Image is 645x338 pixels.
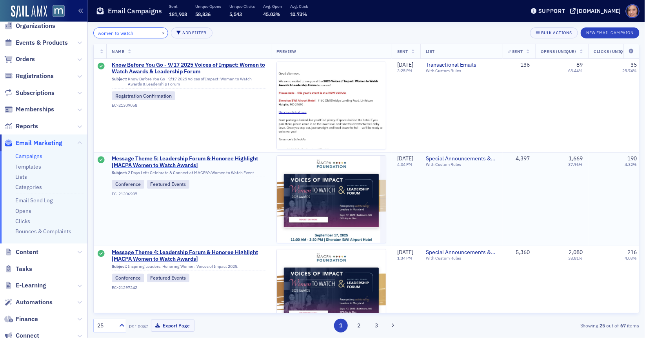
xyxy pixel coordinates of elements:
span: Message Theme 4: Leadership Forum & Honoree Highlight [MACPA Women to Watch Awards] [112,249,265,263]
div: 65.44% [569,68,583,73]
div: 2 Days Left: Celebrate & Connect at MACPA’s Women to Watch Event [112,170,265,177]
div: 25.74% [623,68,637,73]
a: New Email Campaign [581,29,640,36]
span: Events & Products [16,38,68,47]
div: With Custom Rules [426,256,497,261]
span: Orders [16,55,35,64]
button: Bulk Actions [530,27,578,38]
div: 4.32% [625,162,637,167]
a: Finance [4,315,38,323]
div: Featured Events [147,274,190,282]
a: Email Send Log [15,197,53,204]
input: Search… [93,27,168,38]
button: Export Page [151,320,194,332]
a: E-Learning [4,281,46,290]
label: per page [129,322,148,329]
div: 89 [577,62,583,69]
div: Showing out of items [463,322,640,329]
span: Organizations [16,22,55,30]
a: Special Announcements & Special Event Invitations [426,249,497,256]
span: Subscriptions [16,89,55,97]
p: Avg. Open [263,4,282,9]
div: Featured Events [147,180,190,189]
img: email-preview-3080.jpeg [277,62,386,300]
span: Email Marketing [16,139,62,147]
button: New Email Campaign [581,27,640,38]
span: [DATE] [397,155,413,162]
img: SailAMX [53,5,65,17]
button: [DOMAIN_NAME] [570,8,624,14]
span: Preview [276,49,296,54]
p: Avg. Click [290,4,309,9]
a: Bounces & Complaints [15,228,71,235]
a: Subscriptions [4,89,55,97]
div: 4.03% [625,256,637,261]
h1: Email Campaigns [108,6,162,16]
a: Registrations [4,72,54,80]
span: Reports [16,122,38,131]
div: 35 [631,62,637,69]
span: E-Learning [16,281,46,290]
a: Campaigns [15,153,42,160]
a: Message Theme 5: Leadership Forum & Honoree Highlight [MACPA Women to Watch Awards] [112,155,265,169]
div: 5,360 [508,249,530,256]
div: Know Before You Go - 9/17 2025 Voices of Impact: Women to Watch Awards & Leadership Forum [112,76,265,89]
strong: 25 [598,322,607,329]
div: 2,080 [569,249,583,256]
div: 1,669 [569,155,583,162]
button: 2 [352,319,366,333]
p: Unique Clicks [229,4,255,9]
button: 3 [370,319,383,333]
span: Finance [16,315,38,323]
span: 10.73% [290,11,307,17]
a: Lists [15,173,27,180]
div: EC-21309058 [112,103,265,108]
a: Templates [15,163,41,170]
span: Transactional Emails [426,62,497,69]
span: Automations [16,298,53,307]
div: With Custom Rules [426,162,497,167]
div: Registration Confirmation [112,91,175,100]
time: 3:25 PM [397,68,412,73]
div: Sent [98,250,105,258]
span: # Sent [508,49,523,54]
div: 190 [628,155,637,162]
div: EC-21306987 [112,191,265,196]
div: 4,397 [508,155,530,162]
div: [DOMAIN_NAME] [577,7,621,15]
div: Sent [98,63,105,71]
span: Opens (Unique) [541,49,576,54]
div: Conference [112,274,144,282]
a: Special Announcements & Special Event Invitations [426,155,497,162]
span: List [426,49,435,54]
div: 37.96% [569,162,583,167]
span: Tasks [16,265,32,273]
a: Email Marketing [4,139,62,147]
a: Memberships [4,105,54,114]
a: Reports [4,122,38,131]
div: Inspiring Leaders. Honoring Women. Voices of Impact 2025. [112,264,265,271]
span: [DATE] [397,249,413,256]
p: Unique Opens [195,4,221,9]
span: Content [16,248,38,256]
span: Clicks (Unique) [594,49,630,54]
a: Clicks [15,218,30,225]
div: 136 [508,62,530,69]
time: 1:34 PM [397,255,412,261]
a: SailAMX [11,5,47,18]
span: Subject: [112,264,127,269]
a: Know Before You Go - 9/17 2025 Voices of Impact: Women to Watch Awards & Leadership Forum [112,62,265,75]
time: 4:04 PM [397,162,412,167]
div: Support [538,7,565,15]
button: × [160,29,167,36]
span: Subject: [112,170,127,175]
span: [DATE] [397,61,413,68]
div: Conference [112,180,144,189]
a: Categories [15,184,42,191]
span: 45.03% [263,11,280,17]
a: Automations [4,298,53,307]
a: Events & Products [4,38,68,47]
